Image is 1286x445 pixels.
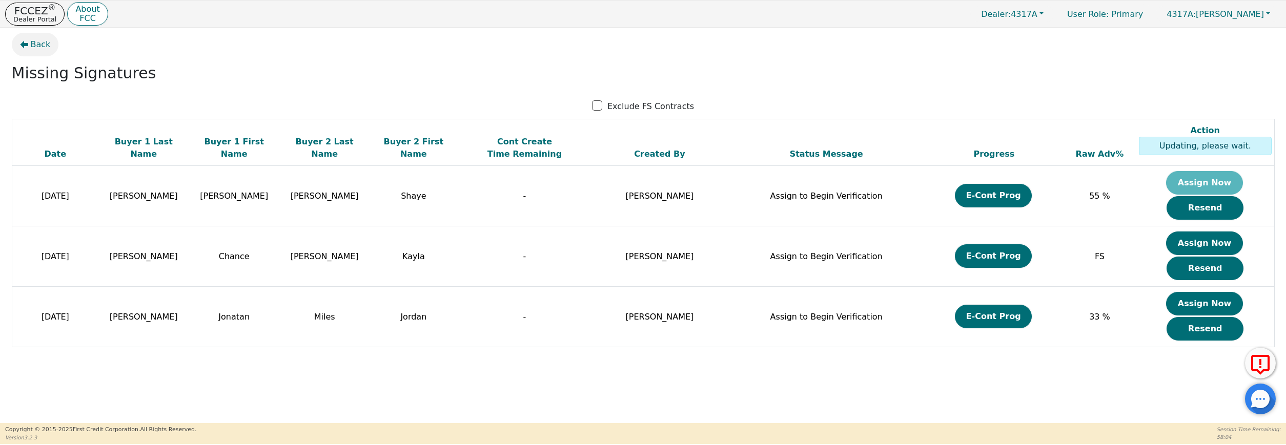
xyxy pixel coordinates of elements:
p: About [75,5,99,13]
div: Progress [928,148,1060,160]
p: Session Time Remaining: [1217,426,1281,433]
button: FCCEZ®Dealer Portal [5,3,65,26]
span: Jonatan [218,312,250,322]
span: User Role : [1067,9,1109,19]
button: Dealer:4317A [970,6,1054,22]
button: AboutFCC [67,2,108,26]
span: 33 % [1089,312,1110,322]
div: Status Message [730,148,923,160]
p: Copyright © 2015- 2025 First Credit Corporation. [5,426,196,434]
td: - [457,166,591,226]
button: E-Cont Prog [955,305,1032,328]
span: FS [1095,251,1105,261]
td: [DATE] [12,166,98,226]
span: Action [1191,125,1220,135]
td: Assign to Begin Verification [727,287,925,347]
button: E-Cont Prog [955,244,1032,268]
button: Resend [1167,317,1243,341]
button: Resend [1167,257,1243,280]
span: All Rights Reserved. [140,426,196,433]
span: [PERSON_NAME] [110,251,178,261]
span: [PERSON_NAME] [110,312,178,322]
span: Shaye [401,191,426,201]
span: Back [31,38,51,51]
button: Assign Now [1166,231,1243,255]
span: Miles [314,312,335,322]
td: [PERSON_NAME] [592,287,728,347]
p: FCC [75,14,99,23]
span: Jordan [400,312,426,322]
p: 58:04 [1217,433,1281,441]
button: 4317A:[PERSON_NAME] [1156,6,1281,22]
p: Dealer Portal [13,16,56,23]
div: Buyer 2 First Name [372,136,455,160]
span: [PERSON_NAME] [200,191,268,201]
span: Dealer: [981,9,1011,19]
span: [PERSON_NAME] [291,191,359,201]
span: 4317A: [1167,9,1196,19]
p: Version 3.2.3 [5,434,196,441]
div: Buyer 1 First Name [191,136,276,160]
span: Cont Create Time Remaining [487,137,562,159]
td: [PERSON_NAME] [592,226,728,287]
td: - [457,226,591,287]
span: 4317A [981,9,1037,19]
button: Report Error to FCC [1245,348,1276,378]
div: Buyer 2 Last Name [282,136,367,160]
button: Resend [1167,196,1243,220]
div: Raw Adv% [1066,148,1134,160]
div: Created By [595,148,725,160]
span: Chance [219,251,250,261]
td: Assign to Begin Verification [727,166,925,226]
button: E-Cont Prog [955,184,1032,207]
button: Back [12,33,59,56]
sup: ® [48,3,56,12]
td: [DATE] [12,287,98,347]
td: Assign to Begin Verification [727,226,925,287]
div: Buyer 1 Last Name [101,136,186,160]
td: [DATE] [12,226,98,287]
td: [PERSON_NAME] [592,166,728,226]
h2: Missing Signatures [12,64,1275,82]
span: [PERSON_NAME] [1167,9,1264,19]
a: User Role: Primary [1057,4,1153,24]
span: Kayla [402,251,425,261]
div: Date [15,148,96,160]
button: Assign Now [1166,292,1243,315]
p: FCCEZ [13,6,56,16]
p: Exclude FS Contracts [607,100,694,113]
span: 55 % [1089,191,1110,201]
span: [PERSON_NAME] [110,191,178,201]
p: Primary [1057,4,1153,24]
span: Updating, please wait. [1159,141,1251,151]
td: - [457,287,591,347]
span: [PERSON_NAME] [291,251,359,261]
